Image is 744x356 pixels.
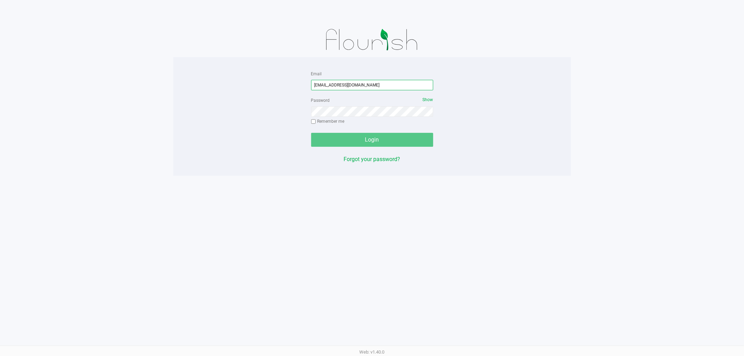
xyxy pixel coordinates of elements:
[311,119,316,124] input: Remember me
[360,349,385,355] span: Web: v1.40.0
[423,97,433,102] span: Show
[311,71,322,77] label: Email
[311,118,345,124] label: Remember me
[311,97,330,104] label: Password
[344,155,400,164] button: Forgot your password?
